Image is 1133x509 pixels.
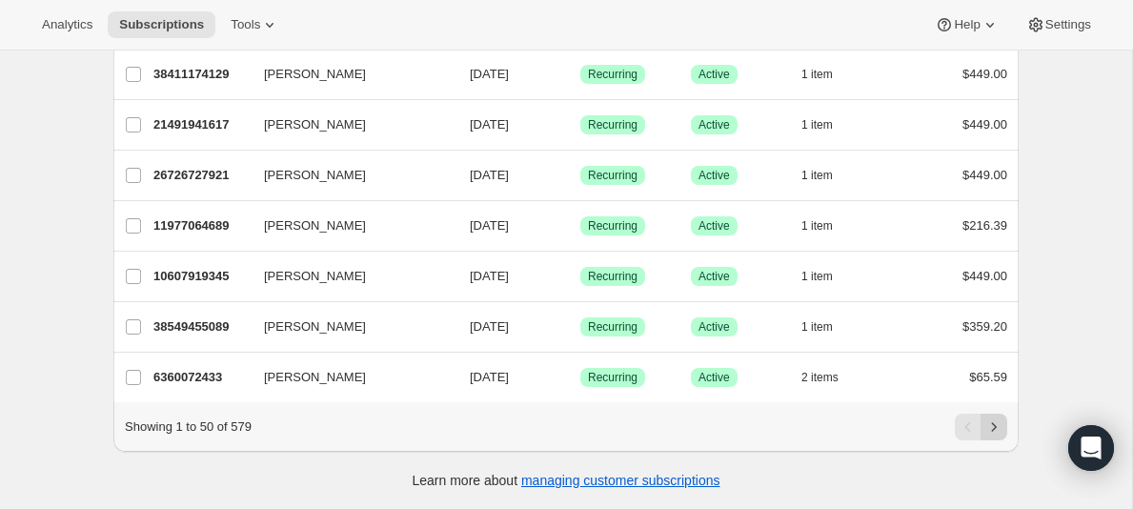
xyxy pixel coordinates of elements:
button: 2 items [801,364,860,391]
span: Active [698,117,730,132]
span: Recurring [588,218,637,234]
span: Recurring [588,117,637,132]
span: $449.00 [962,117,1007,132]
button: [PERSON_NAME] [253,160,443,191]
span: Tools [231,17,260,32]
span: $449.00 [962,269,1007,283]
p: 38549455089 [153,317,249,336]
p: 21491941617 [153,115,249,134]
span: Recurring [588,168,637,183]
span: $65.59 [969,370,1007,384]
span: $449.00 [962,168,1007,182]
button: Settings [1015,11,1103,38]
span: [DATE] [470,117,509,132]
span: [PERSON_NAME] [264,65,366,84]
button: Subscriptions [108,11,215,38]
span: Help [954,17,980,32]
span: [DATE] [470,218,509,233]
button: Help [923,11,1010,38]
span: [PERSON_NAME] [264,317,366,336]
button: 1 item [801,112,854,138]
button: 1 item [801,162,854,189]
span: 1 item [801,218,833,234]
a: managing customer subscriptions [521,473,720,488]
span: [PERSON_NAME] [264,166,366,185]
span: 2 items [801,370,839,385]
span: Analytics [42,17,92,32]
span: Active [698,370,730,385]
button: 1 item [801,213,854,239]
span: [PERSON_NAME] [264,267,366,286]
span: [PERSON_NAME] [264,368,366,387]
button: 1 item [801,263,854,290]
span: [DATE] [470,67,509,81]
button: [PERSON_NAME] [253,312,443,342]
span: Active [698,67,730,82]
div: 10607919345[PERSON_NAME][DATE]SuccessRecurringSuccessActive1 item$449.00 [153,263,1007,290]
span: Subscriptions [119,17,204,32]
p: Learn more about [413,471,720,490]
span: $449.00 [962,67,1007,81]
p: Showing 1 to 50 of 579 [125,417,252,437]
span: [PERSON_NAME] [264,115,366,134]
span: 1 item [801,319,833,335]
p: 10607919345 [153,267,249,286]
div: 38549455089[PERSON_NAME][DATE]SuccessRecurringSuccessActive1 item$359.20 [153,314,1007,340]
p: 38411174129 [153,65,249,84]
button: Tools [219,11,291,38]
span: [DATE] [470,168,509,182]
span: Recurring [588,67,637,82]
span: Recurring [588,319,637,335]
div: 6360072433[PERSON_NAME][DATE]SuccessRecurringSuccessActive2 items$65.59 [153,364,1007,391]
span: [DATE] [470,319,509,334]
span: [DATE] [470,370,509,384]
span: 1 item [801,168,833,183]
span: Active [698,218,730,234]
span: Recurring [588,269,637,284]
div: 21491941617[PERSON_NAME][DATE]SuccessRecurringSuccessActive1 item$449.00 [153,112,1007,138]
div: Open Intercom Messenger [1068,425,1114,471]
div: 38411174129[PERSON_NAME][DATE]SuccessRecurringSuccessActive1 item$449.00 [153,61,1007,88]
button: Next [981,414,1007,440]
span: 1 item [801,117,833,132]
button: 1 item [801,314,854,340]
p: 6360072433 [153,368,249,387]
button: Analytics [30,11,104,38]
button: [PERSON_NAME] [253,211,443,241]
div: 11977064689[PERSON_NAME][DATE]SuccessRecurringSuccessActive1 item$216.39 [153,213,1007,239]
span: Active [698,319,730,335]
span: [DATE] [470,269,509,283]
button: 1 item [801,61,854,88]
button: [PERSON_NAME] [253,110,443,140]
nav: Pagination [955,414,1007,440]
span: [PERSON_NAME] [264,216,366,235]
span: Settings [1045,17,1091,32]
button: [PERSON_NAME] [253,362,443,393]
span: 1 item [801,67,833,82]
div: 26726727921[PERSON_NAME][DATE]SuccessRecurringSuccessActive1 item$449.00 [153,162,1007,189]
span: 1 item [801,269,833,284]
button: [PERSON_NAME] [253,59,443,90]
button: [PERSON_NAME] [253,261,443,292]
span: $216.39 [962,218,1007,233]
span: Active [698,269,730,284]
span: Recurring [588,370,637,385]
p: 26726727921 [153,166,249,185]
span: $359.20 [962,319,1007,334]
p: 11977064689 [153,216,249,235]
span: Active [698,168,730,183]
